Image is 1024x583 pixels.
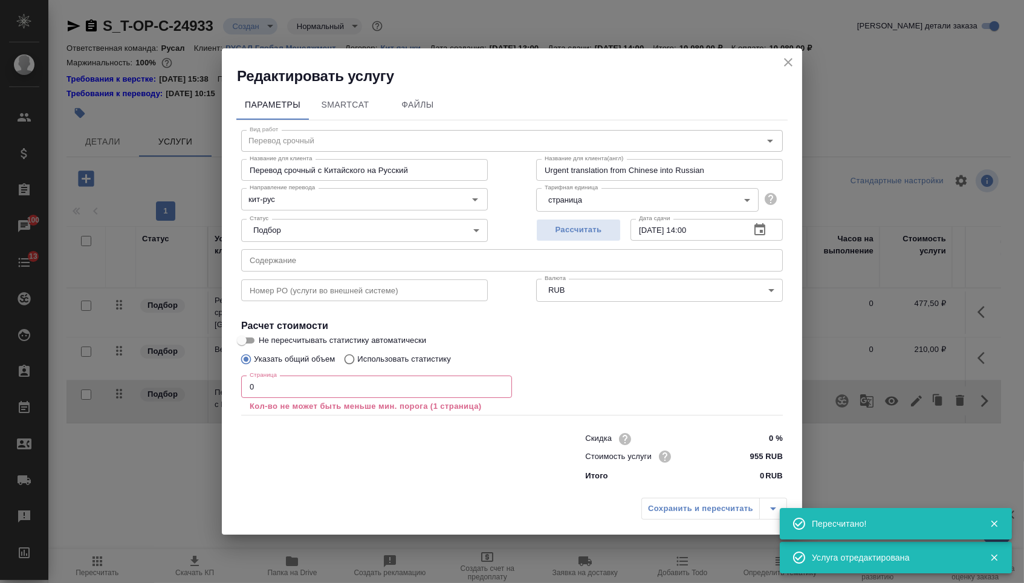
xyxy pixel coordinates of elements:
span: Параметры [244,97,302,112]
button: страница [545,195,586,205]
input: ✎ Введи что-нибудь [737,430,783,448]
p: RUB [765,470,783,482]
button: Рассчитать [536,219,621,241]
span: Файлы [389,97,447,112]
div: Пересчитано! [812,518,971,530]
input: ✎ Введи что-нибудь [737,448,783,465]
p: Использовать статистику [357,353,451,365]
button: Закрыть [982,552,1006,563]
p: 0 [760,470,764,482]
p: Кол-во не может быть меньше мин. порога (1 страница) [250,400,504,412]
div: страница [536,188,759,211]
span: Рассчитать [543,223,614,237]
p: Указать общий объем [254,353,335,365]
div: Услуга отредактирована [812,552,971,564]
span: Не пересчитывать статистику автоматически [259,334,426,347]
p: Итого [585,470,608,482]
span: SmartCat [316,97,374,112]
h4: Расчет стоимости [241,319,783,333]
button: Закрыть [982,518,1006,529]
div: split button [641,498,787,519]
button: RUB [545,285,568,295]
button: Подбор [250,225,285,235]
div: Подбор [241,219,488,242]
p: Скидка [585,432,612,445]
h2: Редактировать услугу [237,67,802,86]
p: Стоимость услуги [585,451,652,463]
button: close [779,53,797,71]
div: RUB [536,279,783,302]
button: Open [467,191,484,208]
